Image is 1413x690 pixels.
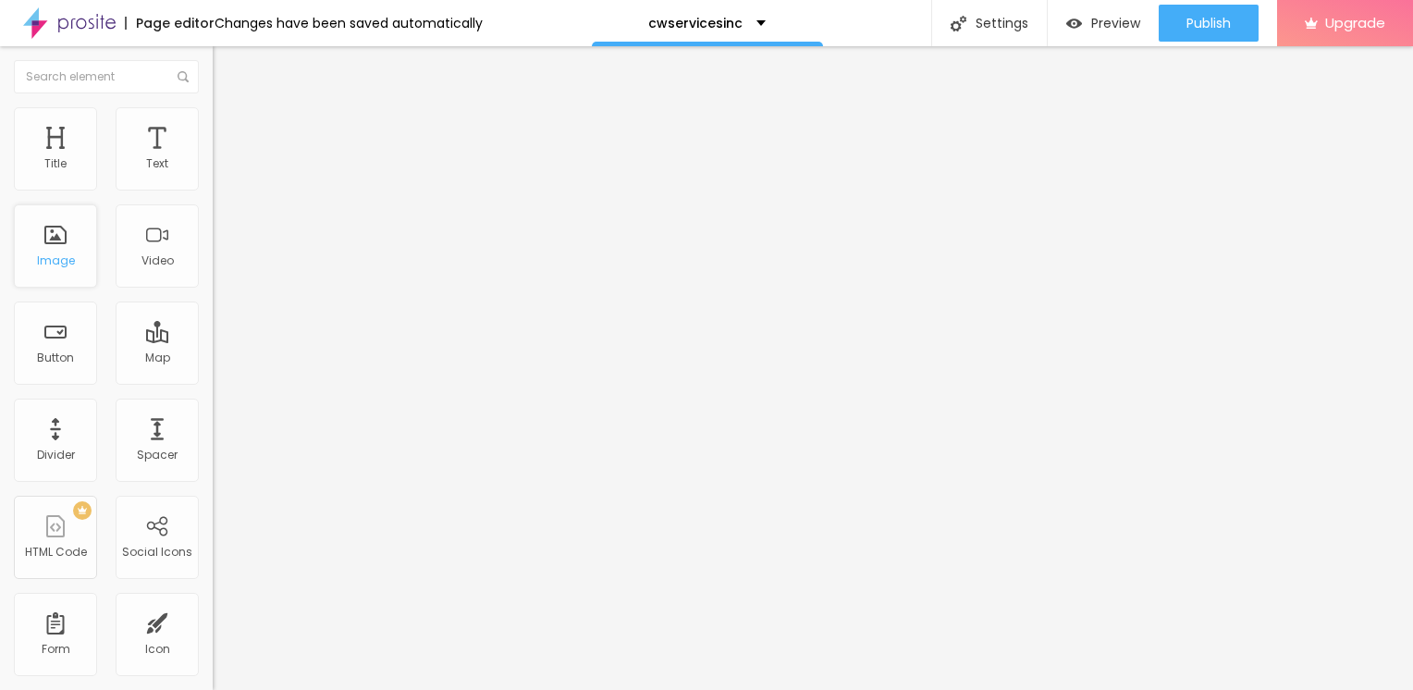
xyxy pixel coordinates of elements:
div: Button [37,351,74,364]
iframe: Editor [213,46,1413,690]
div: Changes have been saved automatically [215,17,483,30]
input: Search element [14,60,199,93]
div: Image [37,254,75,267]
div: Text [146,157,168,170]
img: view-1.svg [1066,16,1082,31]
button: Preview [1048,5,1159,42]
div: Divider [37,449,75,462]
div: Map [145,351,170,364]
span: Upgrade [1325,15,1385,31]
div: Video [141,254,174,267]
p: cwservicesinc [648,17,743,30]
img: Icone [951,16,966,31]
span: Publish [1186,16,1231,31]
div: Title [44,157,67,170]
div: Icon [145,643,170,656]
button: Publish [1159,5,1259,42]
div: Social Icons [122,546,192,559]
div: Spacer [137,449,178,462]
div: Page editor [125,17,215,30]
div: HTML Code [25,546,87,559]
div: Form [42,643,70,656]
span: Preview [1091,16,1140,31]
img: Icone [178,71,189,82]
